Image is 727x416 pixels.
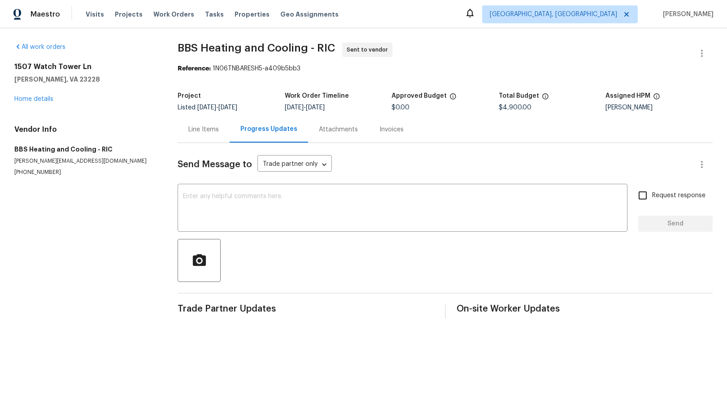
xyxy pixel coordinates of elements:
[542,93,549,104] span: The total cost of line items that have been proposed by Opendoor. This sum includes line items th...
[490,10,617,19] span: [GEOGRAPHIC_DATA], [GEOGRAPHIC_DATA]
[178,65,211,72] b: Reference:
[457,304,713,313] span: On-site Worker Updates
[30,10,60,19] span: Maestro
[285,104,304,111] span: [DATE]
[319,125,358,134] div: Attachments
[14,44,65,50] a: All work orders
[86,10,104,19] span: Visits
[653,93,660,104] span: The hpm assigned to this work order.
[392,104,409,111] span: $0.00
[449,93,457,104] span: The total cost of line items that have been approved by both Opendoor and the Trade Partner. This...
[605,93,650,99] h5: Assigned HPM
[659,10,714,19] span: [PERSON_NAME]
[392,93,447,99] h5: Approved Budget
[306,104,325,111] span: [DATE]
[178,64,713,73] div: 1N06TNBARESH5-a409b5bb3
[499,104,531,111] span: $4,900.00
[14,125,156,134] h4: Vendor Info
[178,160,252,169] span: Send Message to
[197,104,237,111] span: -
[153,10,194,19] span: Work Orders
[605,104,713,111] div: [PERSON_NAME]
[205,11,224,17] span: Tasks
[347,45,392,54] span: Sent to vendor
[235,10,270,19] span: Properties
[285,104,325,111] span: -
[178,93,201,99] h5: Project
[14,157,156,165] p: [PERSON_NAME][EMAIL_ADDRESS][DOMAIN_NAME]
[14,62,156,71] h2: 1507 Watch Tower Ln
[178,304,434,313] span: Trade Partner Updates
[280,10,339,19] span: Geo Assignments
[14,75,156,84] h5: [PERSON_NAME], VA 23228
[499,93,539,99] h5: Total Budget
[115,10,143,19] span: Projects
[218,104,237,111] span: [DATE]
[178,43,335,53] span: BBS Heating and Cooling - RIC
[257,157,332,172] div: Trade partner only
[285,93,349,99] h5: Work Order Timeline
[14,96,53,102] a: Home details
[188,125,219,134] div: Line Items
[240,125,297,134] div: Progress Updates
[178,104,237,111] span: Listed
[652,191,705,200] span: Request response
[14,169,156,176] p: [PHONE_NUMBER]
[197,104,216,111] span: [DATE]
[14,145,156,154] h5: BBS Heating and Cooling - RIC
[379,125,404,134] div: Invoices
